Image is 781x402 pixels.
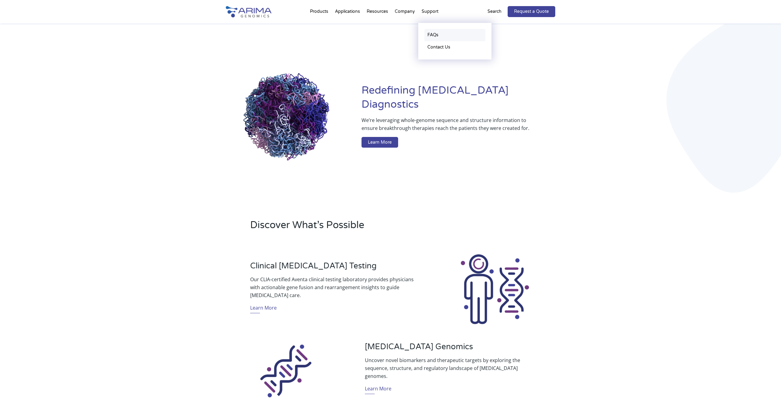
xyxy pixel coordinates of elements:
[508,6,555,17] a: Request a Quote
[362,137,398,148] a: Learn More
[459,253,531,326] img: Clinical Testing Icon
[365,385,391,394] a: Learn More
[362,116,531,137] p: We’re leveraging whole-genome sequence and structure information to ensure breakthrough therapies...
[250,261,416,275] h3: Clinical [MEDICAL_DATA] Testing
[365,356,531,380] p: Uncover novel biomarkers and therapeutic targets by exploring the sequence, structure, and regula...
[250,218,468,237] h2: Discover What’s Possible
[488,8,502,16] p: Search
[365,342,531,356] h3: [MEDICAL_DATA] Genomics
[362,84,555,116] h1: Redefining [MEDICAL_DATA] Diagnostics
[424,29,485,41] a: FAQs
[226,6,272,17] img: Arima-Genomics-logo
[424,41,485,53] a: Contact Us
[250,304,277,313] a: Learn More
[750,373,781,402] iframe: Chat Widget
[250,275,416,299] p: Our CLIA-certified Aventa clinical testing laboratory provides physicians with actionable gene fu...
